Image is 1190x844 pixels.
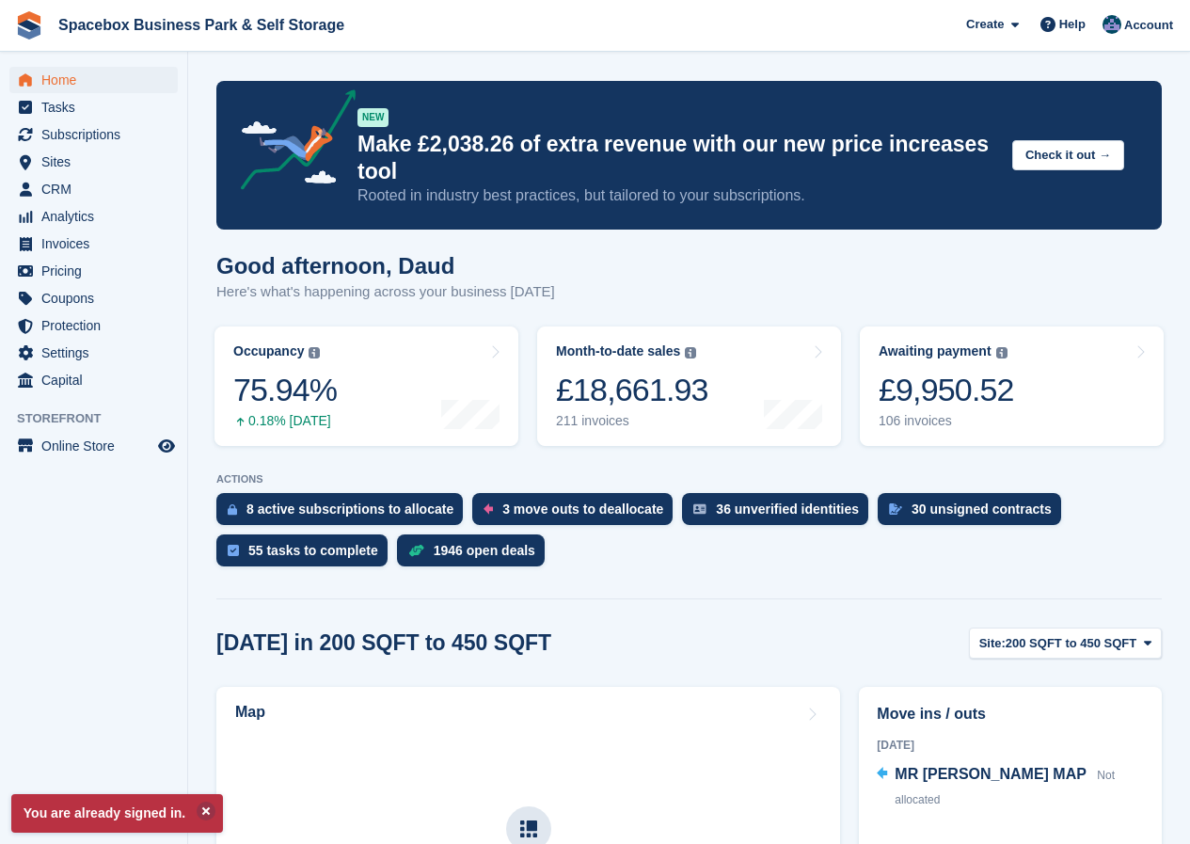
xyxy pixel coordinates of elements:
div: 36 unverified identities [716,502,859,517]
p: Make £2,038.26 of extra revenue with our new price increases tool [357,131,997,185]
a: 36 unverified identities [682,493,878,534]
div: NEW [357,108,389,127]
span: Coupons [41,285,154,311]
span: Analytics [41,203,154,230]
a: menu [9,340,178,366]
a: Occupancy 75.94% 0.18% [DATE] [214,326,518,446]
p: You are already signed in. [11,794,223,833]
h2: Move ins / outs [877,703,1144,725]
div: 8 active subscriptions to allocate [246,502,453,517]
div: 0.18% [DATE] [233,413,337,429]
img: task-75834270c22a3079a89374b754ae025e5fb1db73e45f91037f5363f120a921f8.svg [228,545,239,556]
h1: Good afternoon, Daud [216,253,555,279]
img: verify_identity-adf6edd0f0f0b5bbfe63781bf79b02c33cf7c696d77639b501bdc392416b5a36.svg [693,503,706,515]
p: Here's what's happening across your business [DATE] [216,281,555,303]
a: Spacebox Business Park & Self Storage [51,9,352,40]
img: icon-info-grey-7440780725fd019a000dd9b08b2336e03edf1995a4989e88bcd33f0948082b44.svg [996,347,1008,358]
span: Help [1059,15,1086,34]
button: Site: 200 SQFT to 450 SQFT [969,628,1162,659]
img: deal-1b604bf984904fb50ccaf53a9ad4b4a5d6e5aea283cecdc64d6e3604feb123c2.svg [408,544,424,557]
a: menu [9,312,178,339]
img: move_outs_to_deallocate_icon-f764333ba52eb49d3ac5e1228854f67142a1ed5810a6f6cc68b1a99e826820c5.svg [484,503,493,515]
a: menu [9,433,178,459]
a: menu [9,285,178,311]
span: Pricing [41,258,154,284]
h2: Map [235,704,265,721]
span: Settings [41,340,154,366]
span: Not allocated [895,769,1115,806]
div: Awaiting payment [879,343,992,359]
span: Online Store [41,433,154,459]
div: 3 move outs to deallocate [502,502,663,517]
span: Sites [41,149,154,175]
a: menu [9,367,178,393]
img: active_subscription_to_allocate_icon-d502201f5373d7db506a760aba3b589e785aa758c864c3986d89f69b8ff3... [228,503,237,516]
div: 106 invoices [879,413,1014,429]
img: price-adjustments-announcement-icon-8257ccfd72463d97f412b2fc003d46551f7dbcb40ab6d574587a9cd5c0d94... [225,89,357,197]
a: menu [9,94,178,120]
p: ACTIONS [216,473,1162,486]
a: 3 move outs to deallocate [472,493,682,534]
a: 55 tasks to complete [216,534,397,576]
img: Daud [1103,15,1121,34]
div: Occupancy [233,343,304,359]
a: 30 unsigned contracts [878,493,1071,534]
span: Create [966,15,1004,34]
a: menu [9,67,178,93]
div: Month-to-date sales [556,343,680,359]
span: Invoices [41,231,154,257]
a: Awaiting payment £9,950.52 106 invoices [860,326,1164,446]
span: Site: [979,634,1006,653]
p: Rooted in industry best practices, but tailored to your subscriptions. [357,185,997,206]
h2: [DATE] in 200 SQFT to 450 SQFT [216,630,551,656]
a: Preview store [155,435,178,457]
span: Home [41,67,154,93]
div: 55 tasks to complete [248,543,378,558]
button: Check it out → [1012,140,1124,171]
div: £9,950.52 [879,371,1014,409]
span: MR [PERSON_NAME] MAP [895,766,1087,782]
span: Storefront [17,409,187,428]
div: 1946 open deals [434,543,535,558]
a: Month-to-date sales £18,661.93 211 invoices [537,326,841,446]
a: 1946 open deals [397,534,554,576]
img: contract_signature_icon-13c848040528278c33f63329250d36e43548de30e8caae1d1a13099fd9432cc5.svg [889,503,902,515]
img: stora-icon-8386f47178a22dfd0bd8f6a31ec36ba5ce8667c1dd55bd0f319d3a0aa187defe.svg [15,11,43,40]
span: Account [1124,16,1173,35]
img: icon-info-grey-7440780725fd019a000dd9b08b2336e03edf1995a4989e88bcd33f0948082b44.svg [309,347,320,358]
a: menu [9,231,178,257]
span: CRM [41,176,154,202]
a: menu [9,258,178,284]
div: 75.94% [233,371,337,409]
a: menu [9,149,178,175]
span: Protection [41,312,154,339]
a: menu [9,121,178,148]
div: [DATE] [877,737,1144,754]
div: £18,661.93 [556,371,708,409]
img: icon-info-grey-7440780725fd019a000dd9b08b2336e03edf1995a4989e88bcd33f0948082b44.svg [685,347,696,358]
span: Tasks [41,94,154,120]
span: Capital [41,367,154,393]
span: 200 SQFT to 450 SQFT [1006,634,1136,653]
span: Subscriptions [41,121,154,148]
a: MR [PERSON_NAME] MAP Not allocated [877,763,1144,812]
a: 8 active subscriptions to allocate [216,493,472,534]
div: 30 unsigned contracts [912,502,1052,517]
a: menu [9,176,178,202]
img: map-icn-33ee37083ee616e46c38cad1a60f524a97daa1e2b2c8c0bc3eb3415660979fc1.svg [520,820,537,837]
a: menu [9,203,178,230]
div: 211 invoices [556,413,708,429]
